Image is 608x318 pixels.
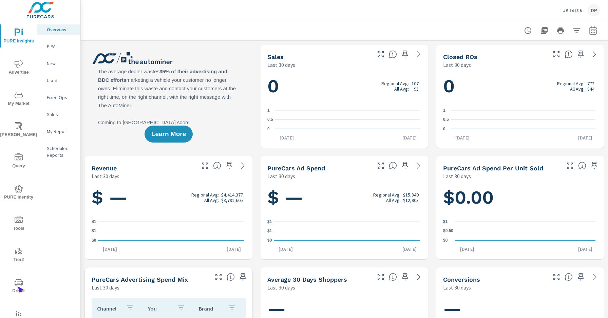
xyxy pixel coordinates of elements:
button: Make Fullscreen [199,160,210,171]
span: The number of dealer-specified goals completed by a visitor. [Source: This data is provided by th... [565,273,573,281]
span: Total cost of media for all PureCars channels for the selected dealership group over the selected... [389,162,397,170]
p: Last 30 days [267,61,295,69]
span: Save this to your personalized report [400,272,411,282]
text: $0.50 [443,229,453,233]
span: PURE Insights [2,29,35,45]
p: JK Test 6 [563,7,582,13]
text: $1 [92,219,96,224]
p: All Avg: [570,86,585,92]
text: 0.5 [443,117,449,122]
h1: $0.00 [443,186,597,209]
h5: PureCars Advertising Spend Mix [92,276,188,283]
span: Total sales revenue over the selected date range. [Source: This data is sourced from the dealer’s... [213,162,221,170]
text: 0.5 [267,117,273,122]
p: Brand [199,305,223,312]
span: Tier2 [2,247,35,264]
span: Save this to your personalized report [400,160,411,171]
p: 95 [414,86,419,92]
p: [DATE] [398,134,421,141]
h5: PureCars Ad Spend Per Unit Sold [443,165,543,172]
text: $1 [443,219,448,224]
p: [DATE] [573,134,597,141]
p: New [47,60,75,67]
span: Tools [2,216,35,232]
p: 772 [587,81,594,86]
p: [DATE] [222,246,246,252]
h1: $ — [92,186,246,209]
p: Last 30 days [443,172,471,180]
text: $0 [267,238,272,243]
p: Used [47,77,75,84]
h5: Average 30 Days Shoppers [267,276,347,283]
p: 107 [412,81,419,86]
h5: PureCars Ad Spend [267,165,325,172]
p: Scheduled Reports [47,145,75,158]
text: 1 [443,108,445,113]
span: Save this to your personalized report [575,272,586,282]
span: Save this to your personalized report [575,49,586,60]
text: 0 [443,127,445,131]
h5: Conversions [443,276,480,283]
button: Select Date Range [586,24,600,37]
h5: Sales [267,53,284,60]
div: My Report [37,126,80,136]
span: My Market [2,91,35,108]
div: Used [37,75,80,86]
div: PIPA [37,41,80,52]
p: Regional Avg: [191,192,219,198]
a: See more details in report [413,272,424,282]
p: [DATE] [274,246,298,252]
p: All Avg: [394,86,409,92]
div: Scheduled Reports [37,143,80,160]
p: $12,903 [403,198,419,203]
button: Make Fullscreen [375,272,386,282]
a: See more details in report [589,49,600,60]
p: Sales [47,111,75,118]
p: Last 30 days [267,283,295,292]
p: Regional Avg: [557,81,585,86]
h5: Revenue [92,165,117,172]
span: Save this to your personalized report [589,160,600,171]
h5: Closed ROs [443,53,477,60]
span: This table looks at how you compare to the amount of budget you spend per channel as opposed to y... [227,273,235,281]
button: Make Fullscreen [551,49,562,60]
p: Last 30 days [92,283,119,292]
div: Sales [37,109,80,119]
p: You [148,305,172,312]
span: Query [2,153,35,170]
p: Last 30 days [443,283,471,292]
p: [DATE] [98,246,122,252]
p: Last 30 days [443,61,471,69]
div: DP [588,4,600,16]
button: Make Fullscreen [551,272,562,282]
span: Advertise [2,60,35,76]
p: $3,791,605 [221,198,243,203]
p: $15,849 [403,192,419,198]
a: See more details in report [589,272,600,282]
a: See more details in report [413,49,424,60]
button: Make Fullscreen [375,49,386,60]
span: [PERSON_NAME] [2,122,35,139]
a: See more details in report [237,160,248,171]
text: $0 [92,238,96,243]
button: Apply Filters [570,24,584,37]
p: Fixed Ops [47,94,75,101]
span: Number of vehicles sold by the dealership over the selected date range. [Source: This data is sou... [389,50,397,58]
p: [DATE] [398,246,421,252]
p: All Avg: [386,198,401,203]
p: Last 30 days [267,172,295,180]
span: Average cost of advertising per each vehicle sold at the dealer over the selected date range. The... [578,162,586,170]
span: Number of Repair Orders Closed by the selected dealership group over the selected time range. [So... [565,50,573,58]
span: Save this to your personalized report [400,49,411,60]
h1: 0 [267,75,421,98]
text: $0 [443,238,448,243]
button: Make Fullscreen [375,160,386,171]
p: $4,414,377 [221,192,243,198]
text: $1 [92,229,96,233]
span: A rolling 30 day total of daily Shoppers on the dealership website, averaged over the selected da... [389,273,397,281]
button: "Export Report to PDF" [537,24,551,37]
span: Save this to your personalized report [237,272,248,282]
h1: 0 [443,75,597,98]
div: Overview [37,24,80,35]
div: New [37,58,80,69]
